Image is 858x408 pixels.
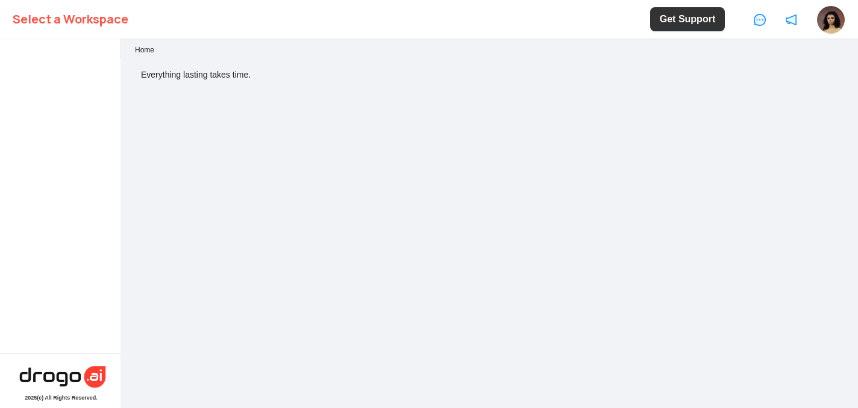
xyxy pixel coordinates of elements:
[141,70,838,79] p: Everything lasting takes time.
[650,7,725,31] button: Get Support
[785,14,797,26] span: notification
[135,46,154,54] span: Home
[25,395,98,401] div: 2025 (c) All Rights Reserved.
[754,14,766,26] span: message
[817,6,845,34] img: vyolhnmv1r4i0qi6wdmu.jpg
[660,12,715,26] span: Get Support
[17,363,108,390] img: hera-logo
